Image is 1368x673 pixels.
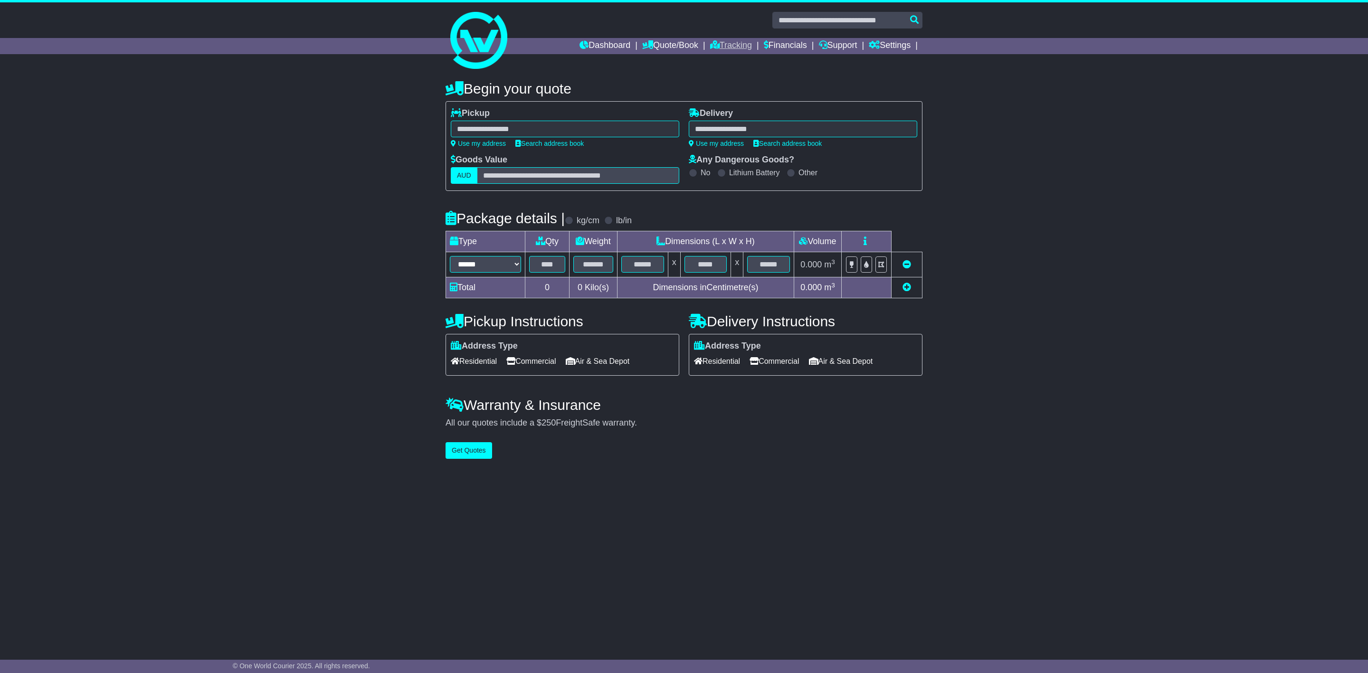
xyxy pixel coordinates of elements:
a: Use my address [689,140,744,147]
td: 0 [525,277,570,298]
h4: Begin your quote [446,81,922,96]
a: Settings [869,38,911,54]
span: Air & Sea Depot [566,354,630,369]
label: No [701,168,710,177]
a: Remove this item [902,260,911,269]
td: x [668,252,680,277]
label: Delivery [689,108,733,119]
span: 0.000 [800,283,822,292]
button: Get Quotes [446,442,492,459]
td: Kilo(s) [570,277,617,298]
td: Total [446,277,525,298]
td: Qty [525,231,570,252]
a: Quote/Book [642,38,698,54]
a: Dashboard [579,38,630,54]
td: Weight [570,231,617,252]
label: AUD [451,167,477,184]
td: Dimensions (L x W x H) [617,231,794,252]
sup: 3 [831,258,835,265]
td: Type [446,231,525,252]
a: Search address book [515,140,584,147]
label: lb/in [616,216,632,226]
span: Residential [451,354,497,369]
h4: Warranty & Insurance [446,397,922,413]
span: m [824,260,835,269]
label: Any Dangerous Goods? [689,155,794,165]
a: Use my address [451,140,506,147]
td: x [731,252,743,277]
span: Commercial [750,354,799,369]
label: Pickup [451,108,490,119]
a: Financials [764,38,807,54]
label: kg/cm [577,216,599,226]
h4: Delivery Instructions [689,313,922,329]
td: Dimensions in Centimetre(s) [617,277,794,298]
a: Support [819,38,857,54]
h4: Pickup Instructions [446,313,679,329]
span: © One World Courier 2025. All rights reserved. [233,662,370,670]
label: Other [798,168,817,177]
span: Residential [694,354,740,369]
span: Commercial [506,354,556,369]
a: Add new item [902,283,911,292]
sup: 3 [831,282,835,289]
span: m [824,283,835,292]
span: 250 [541,418,556,427]
span: 0.000 [800,260,822,269]
span: 0 [578,283,582,292]
div: All our quotes include a $ FreightSafe warranty. [446,418,922,428]
label: Address Type [451,341,518,351]
label: Address Type [694,341,761,351]
span: Air & Sea Depot [809,354,873,369]
td: Volume [794,231,841,252]
h4: Package details | [446,210,565,226]
a: Tracking [710,38,752,54]
label: Goods Value [451,155,507,165]
label: Lithium Battery [729,168,780,177]
a: Search address book [753,140,822,147]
